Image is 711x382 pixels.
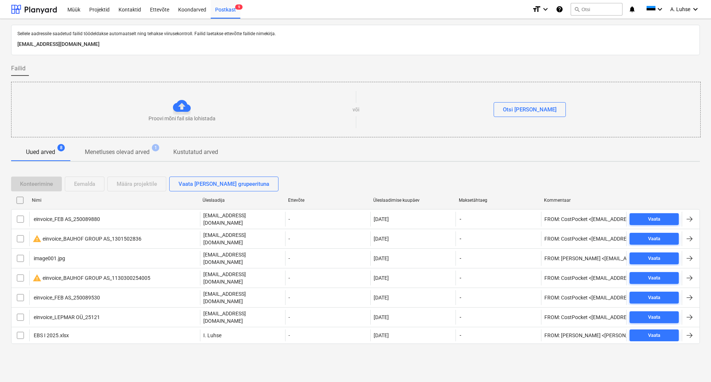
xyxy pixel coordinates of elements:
div: Otsi [PERSON_NAME] [503,105,557,114]
span: - [459,235,462,242]
div: Vaata [PERSON_NAME] grupeerituna [178,179,269,189]
button: Vaata [PERSON_NAME] grupeerituna [169,177,278,191]
div: Vaata [648,294,660,302]
div: einvoice_FEB AS_250089880 [33,216,100,222]
div: Maksetähtaeg [459,198,538,203]
div: - [285,251,370,266]
button: Vaata [630,329,679,341]
i: keyboard_arrow_down [655,5,664,14]
div: [DATE] [374,216,389,222]
button: Vaata [630,252,679,264]
div: einvoice_FEB AS_250089530 [33,295,100,301]
div: Vaata [648,274,660,282]
div: image001.jpg [33,255,65,261]
div: Vaata [648,254,660,263]
p: või [353,106,360,113]
div: einvoice_BAUHOF GROUP AS_1130300254005 [33,274,150,282]
div: Nimi [32,198,197,203]
div: einvoice_BAUHOF GROUP AS_1301502836 [33,234,141,243]
span: 8 [57,144,65,151]
div: [DATE] [374,314,389,320]
span: - [459,215,462,223]
button: Vaata [630,213,679,225]
span: - [459,274,462,282]
span: A. Luhse [670,6,690,12]
div: - [285,271,370,285]
div: Üleslaadimise kuupäev [373,198,453,203]
p: Proovi mõni fail siia lohistada [148,115,216,122]
div: Vaata [648,235,660,243]
div: EBS I 2025.xlsx [33,332,69,338]
p: [EMAIL_ADDRESS][DOMAIN_NAME] [203,271,282,285]
span: - [459,314,462,321]
iframe: Chat Widget [674,346,711,382]
i: keyboard_arrow_down [541,5,550,14]
div: - [285,290,370,305]
button: Otsi [PERSON_NAME] [494,102,566,117]
div: Vaata [648,331,660,340]
div: Üleslaadija [203,198,282,203]
div: - [285,310,370,325]
div: [DATE] [374,275,389,281]
p: [EMAIL_ADDRESS][DOMAIN_NAME] [17,40,694,49]
i: Abikeskus [556,5,563,14]
p: [EMAIL_ADDRESS][DOMAIN_NAME] [203,231,282,246]
p: [EMAIL_ADDRESS][DOMAIN_NAME] [203,212,282,227]
div: Ettevõte [288,198,368,203]
span: search [574,6,580,12]
span: warning [33,274,41,282]
p: [EMAIL_ADDRESS][DOMAIN_NAME] [203,310,282,325]
i: notifications [628,5,636,14]
span: 1 [152,144,159,151]
i: format_size [532,5,541,14]
div: Vaata [648,215,660,224]
p: Kustutatud arved [173,148,218,157]
div: [DATE] [374,332,389,338]
div: [DATE] [374,255,389,261]
p: [EMAIL_ADDRESS][DOMAIN_NAME] [203,251,282,266]
button: Otsi [571,3,622,16]
span: Failid [11,64,26,73]
p: I. Luhse [203,332,221,339]
p: Uued arved [26,148,55,157]
div: - [285,231,370,246]
span: - [459,332,462,339]
button: Vaata [630,311,679,323]
span: - [459,255,462,262]
p: Sellele aadressile saadetud failid töödeldakse automaatselt ning tehakse viirusekontroll. Failid ... [17,31,694,37]
div: Kommentaar [544,198,624,203]
div: - [285,329,370,341]
div: Proovi mõni fail siia lohistadavõiOtsi [PERSON_NAME] [11,82,701,137]
div: Vaata [648,313,660,322]
p: Menetluses olevad arved [85,148,150,157]
p: [EMAIL_ADDRESS][DOMAIN_NAME] [203,290,282,305]
button: Vaata [630,233,679,245]
i: keyboard_arrow_down [691,5,700,14]
div: [DATE] [374,295,389,301]
span: 9 [235,4,243,10]
span: - [459,294,462,301]
button: Vaata [630,272,679,284]
div: einvoice_LEPMAR OÜ_25121 [33,314,100,320]
div: Vestlusvidin [674,346,711,382]
div: - [285,212,370,227]
button: Vaata [630,292,679,304]
div: [DATE] [374,236,389,242]
span: warning [33,234,41,243]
